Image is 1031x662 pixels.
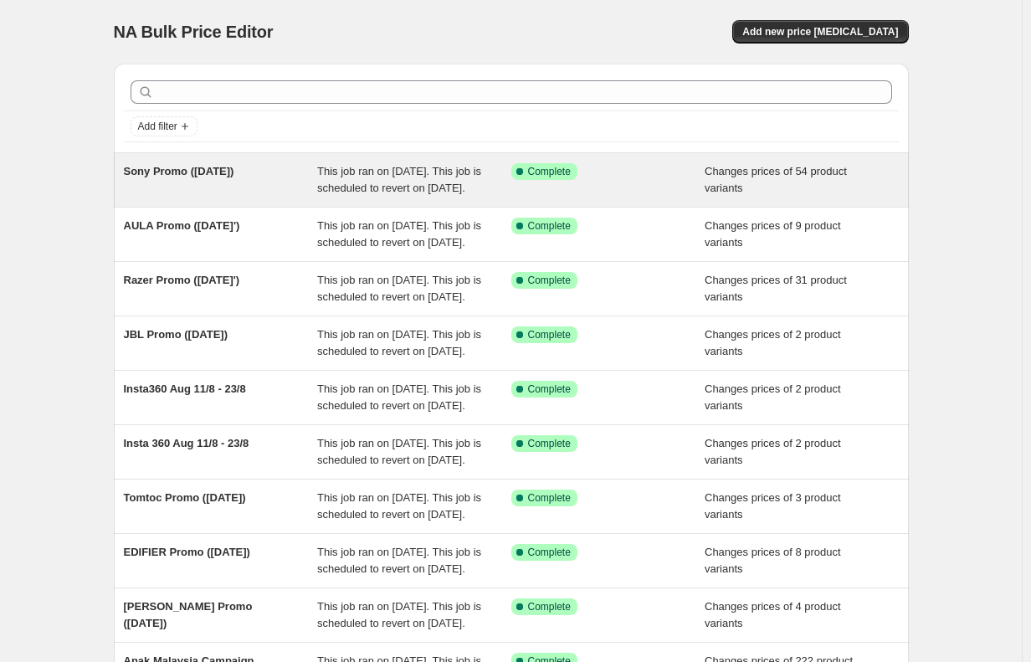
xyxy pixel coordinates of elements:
[131,116,197,136] button: Add filter
[705,165,847,194] span: Changes prices of 54 product variants
[124,382,246,395] span: Insta360 Aug 11/8 - 23/8
[317,219,481,249] span: This job ran on [DATE]. This job is scheduled to revert on [DATE].
[528,328,571,341] span: Complete
[705,274,847,303] span: Changes prices of 31 product variants
[705,382,841,412] span: Changes prices of 2 product variants
[528,491,571,505] span: Complete
[705,546,841,575] span: Changes prices of 8 product variants
[124,437,249,449] span: Insta 360 Aug 11/8 - 23/8
[114,23,274,41] span: NA Bulk Price Editor
[317,437,481,466] span: This job ran on [DATE]. This job is scheduled to revert on [DATE].
[528,437,571,450] span: Complete
[528,546,571,559] span: Complete
[705,600,841,629] span: Changes prices of 4 product variants
[528,274,571,287] span: Complete
[124,328,228,341] span: JBL Promo ([DATE])
[528,600,571,613] span: Complete
[124,546,250,558] span: EDIFIER Promo ([DATE])
[732,20,908,44] button: Add new price [MEDICAL_DATA]
[124,165,234,177] span: Sony Promo ([DATE])
[705,491,841,521] span: Changes prices of 3 product variants
[742,25,898,38] span: Add new price [MEDICAL_DATA]
[317,491,481,521] span: This job ran on [DATE]. This job is scheduled to revert on [DATE].
[138,120,177,133] span: Add filter
[705,328,841,357] span: Changes prices of 2 product variants
[528,165,571,178] span: Complete
[317,165,481,194] span: This job ran on [DATE]. This job is scheduled to revert on [DATE].
[124,219,240,232] span: AULA Promo ([DATE]')
[317,328,481,357] span: This job ran on [DATE]. This job is scheduled to revert on [DATE].
[124,600,253,629] span: [PERSON_NAME] Promo ([DATE])
[317,382,481,412] span: This job ran on [DATE]. This job is scheduled to revert on [DATE].
[705,437,841,466] span: Changes prices of 2 product variants
[124,274,240,286] span: Razer Promo ([DATE]')
[528,382,571,396] span: Complete
[705,219,841,249] span: Changes prices of 9 product variants
[124,491,246,504] span: Tomtoc Promo ([DATE])
[317,274,481,303] span: This job ran on [DATE]. This job is scheduled to revert on [DATE].
[317,546,481,575] span: This job ran on [DATE]. This job is scheduled to revert on [DATE].
[317,600,481,629] span: This job ran on [DATE]. This job is scheduled to revert on [DATE].
[528,219,571,233] span: Complete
